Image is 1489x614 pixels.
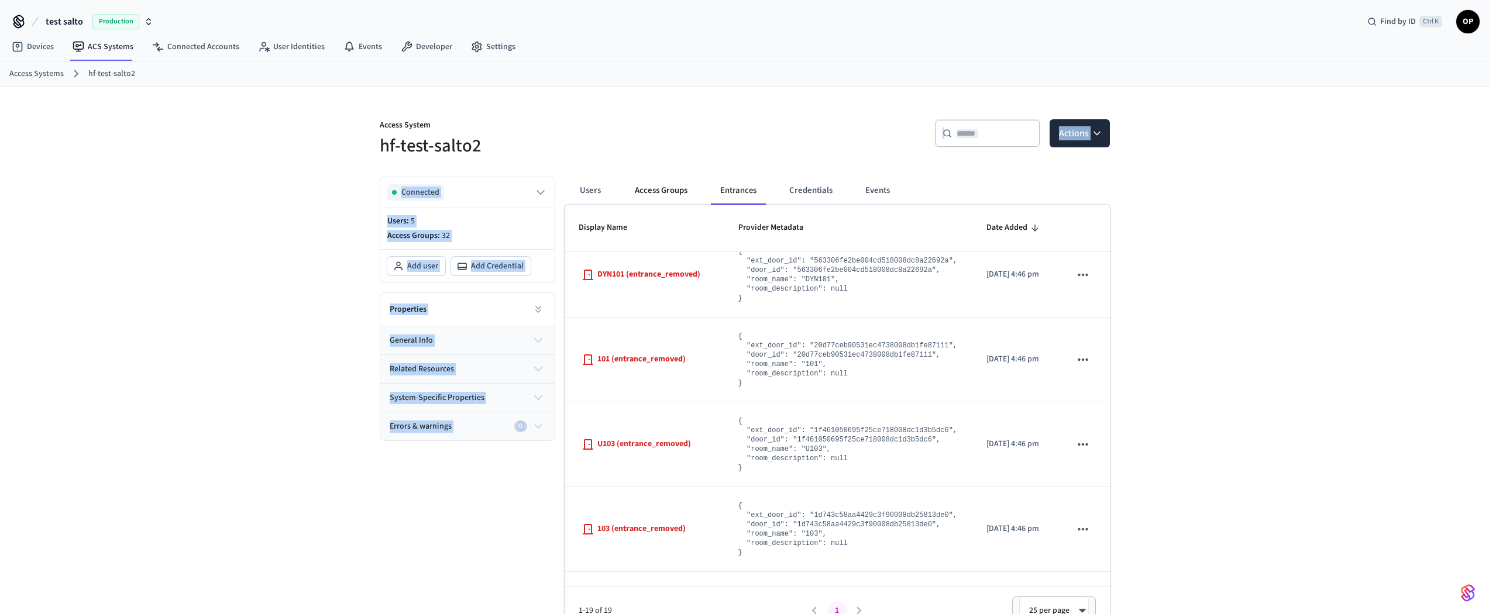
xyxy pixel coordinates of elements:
[986,268,1043,281] p: [DATE] 4:46 pm
[597,268,700,281] span: DYN101 (entrance_removed)
[597,353,686,365] span: 101 (entrance_removed)
[1461,584,1475,602] img: SeamLogoGradient.69752ec5.svg
[401,187,439,198] span: Connected
[451,257,531,275] button: Add Credential
[1380,16,1416,27] span: Find by ID
[986,219,1027,237] span: Date Added
[1050,119,1110,147] button: Actions
[1419,16,1442,27] span: Ctrl K
[514,420,527,432] div: 0
[380,384,555,412] button: system-specific properties
[1456,10,1480,33] button: OP
[711,177,766,205] button: Entrances
[471,260,524,272] span: Add Credential
[380,326,555,354] button: general info
[625,177,697,205] button: Access Groups
[63,36,143,57] a: ACS Systems
[579,219,642,237] span: Display Name
[738,247,957,303] pre: { "ext_door_id": "563306fe2be004cd518008dc8a22692a", "door_id": "563306fe2be004cd518008dc8a22692a...
[387,184,548,201] button: Connected
[390,420,452,433] span: Errors & warnings
[780,177,842,205] button: Credentials
[390,363,454,375] span: related resources
[986,219,1043,237] span: Date Added
[1358,11,1452,32] div: Find by IDCtrl K
[442,230,450,242] span: 32
[380,355,555,383] button: related resources
[249,36,334,57] a: User Identities
[387,230,548,242] p: Access Groups:
[738,332,957,388] pre: { "ext_door_id": "20d77ceb90531ec4738008db1fe87111", "door_id": "20d77ceb90531ec4738008db1fe87111...
[1457,11,1478,32] span: OP
[569,177,611,205] button: Users
[92,14,139,29] span: Production
[986,353,1043,365] p: [DATE] 4:46 pm
[391,36,462,57] a: Developer
[597,523,686,535] span: 103 (entrance_removed)
[597,438,691,450] span: U103 (entrance_removed)
[986,523,1043,535] p: [DATE] 4:46 pm
[738,219,819,237] span: Provider Metadata
[407,260,438,272] span: Add user
[738,501,957,557] pre: { "ext_door_id": "1d743c58aa4429c3f90008db25813de0", "door_id": "1d743c58aa4429c3f90008db25813de0...
[390,334,433,347] span: general info
[88,68,135,80] a: hf-test-salto2
[380,134,738,158] h5: hf-test-salto2
[390,303,427,315] h2: Properties
[462,36,525,57] a: Settings
[738,416,957,472] pre: { "ext_door_id": "1f461050695f25ce718008dc1d3b5dc6", "door_id": "1f461050695f25ce718008dc1d3b5dc6...
[380,119,738,134] p: Access System
[46,15,83,29] span: test salto
[387,257,445,275] button: Add user
[387,215,548,227] p: Users:
[9,68,64,80] a: Access Systems
[986,438,1043,450] p: [DATE] 4:46 pm
[143,36,249,57] a: Connected Accounts
[411,215,415,227] span: 5
[334,36,391,57] a: Events
[2,36,63,57] a: Devices
[856,177,899,205] button: Events
[380,412,555,440] button: Errors & warnings0
[390,392,484,404] span: system-specific properties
